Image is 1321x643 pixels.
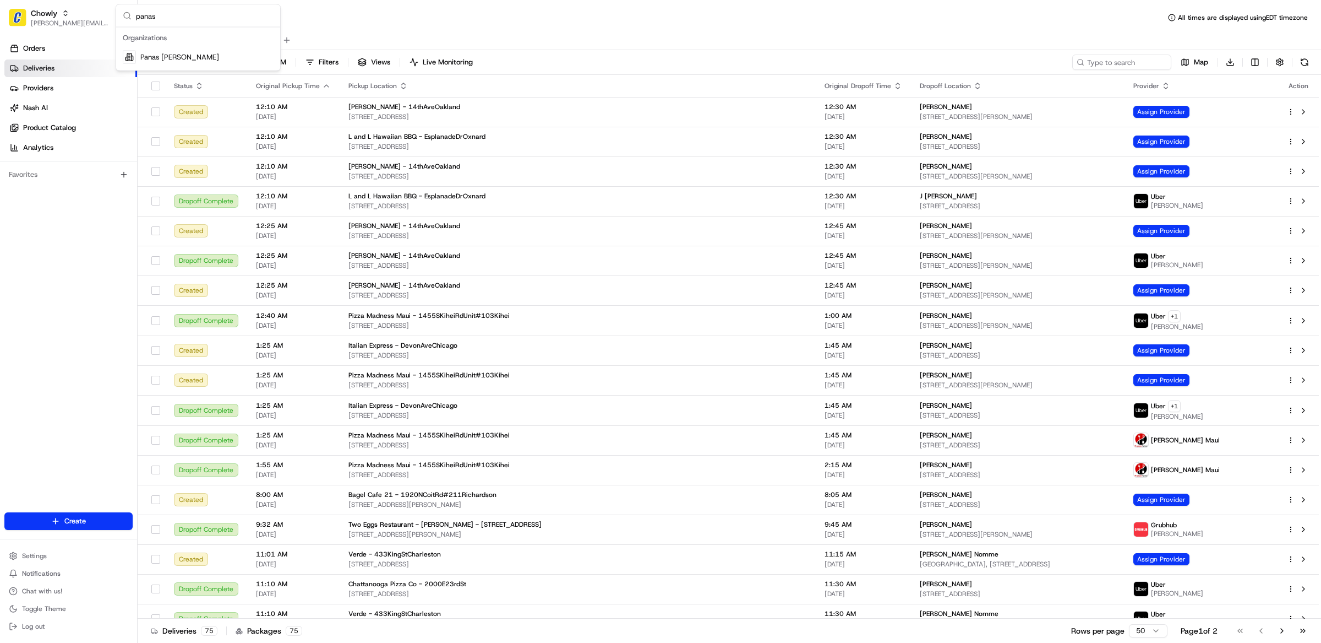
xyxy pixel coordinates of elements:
span: 1:45 AM [825,401,902,410]
img: Nash [11,11,33,33]
img: uber-new-logo.jpeg [1134,403,1148,418]
span: [PERSON_NAME] [920,490,972,499]
button: [PERSON_NAME][EMAIL_ADDRESS][DOMAIN_NAME] [31,19,110,28]
button: Create [4,512,133,530]
span: [DATE] [256,112,331,121]
span: [STREET_ADDRESS] [348,381,807,390]
span: [PERSON_NAME] [920,431,972,440]
span: [GEOGRAPHIC_DATA], [STREET_ADDRESS] [920,560,1116,569]
span: Assign Provider [1133,553,1189,565]
span: [PERSON_NAME] - 14thAveOakland [348,251,460,260]
div: Action [1287,82,1310,90]
span: [DATE] [825,471,902,479]
span: Pizza Madness Maui - 1455SKiheiRdUnit#103Kihei [348,311,510,320]
div: Favorites [4,166,133,183]
span: [STREET_ADDRESS] [920,411,1116,420]
span: Map [1194,57,1208,67]
span: Uber [1151,252,1166,261]
span: 1:55 AM [256,461,331,469]
a: Deliveries [4,60,137,77]
span: Analytics [23,143,53,153]
span: 12:40 AM [256,311,331,320]
span: [PERSON_NAME] [920,251,972,260]
span: [PERSON_NAME] [920,341,972,350]
span: [STREET_ADDRESS] [348,172,807,181]
span: Settings [22,552,47,560]
button: +1 [1168,400,1181,412]
span: L and L Hawaiian BBQ - EsplanadeDrOxnard [348,132,485,141]
span: [PERSON_NAME] [920,102,972,111]
div: Organizations [118,30,278,46]
button: Views [353,55,395,70]
span: 11:15 AM [825,550,902,559]
span: Assign Provider [1133,225,1189,237]
span: 12:30 AM [825,132,902,141]
span: [STREET_ADDRESS] [348,411,807,420]
span: 12:30 AM [825,162,902,171]
span: 12:30 AM [825,192,902,201]
span: [PERSON_NAME] [920,520,972,529]
span: [PERSON_NAME] [1151,412,1203,421]
div: Page 1 of 2 [1181,625,1218,636]
span: [DATE] [256,441,331,450]
div: Packages [236,625,302,636]
span: Uber [1151,192,1166,201]
span: [STREET_ADDRESS][PERSON_NAME] [920,112,1116,121]
span: Uber [1151,580,1166,589]
span: [DATE] [256,202,331,210]
span: [STREET_ADDRESS] [348,471,807,479]
span: [DATE] [256,261,331,270]
span: [PERSON_NAME] - 14thAveOakland [348,102,460,111]
span: Panas [PERSON_NAME] [140,52,219,62]
span: [DATE] [825,291,902,300]
button: Start new chat [187,109,200,122]
span: [DATE] [825,381,902,390]
span: [PERSON_NAME] - 14thAveOakland [348,162,460,171]
span: Assign Provider [1133,374,1189,386]
span: [PERSON_NAME] [1151,201,1203,210]
span: [PERSON_NAME] [920,371,972,380]
span: Uber [1151,402,1166,410]
img: uber-new-logo.jpeg [1134,194,1148,208]
span: [STREET_ADDRESS] [348,351,807,360]
span: Knowledge Base [22,160,84,171]
button: Filters [301,55,343,70]
span: [STREET_ADDRESS][PERSON_NAME] [920,291,1116,300]
img: uber-new-logo.jpeg [1134,612,1148,626]
span: [STREET_ADDRESS] [348,321,807,330]
span: 11:30 AM [825,609,902,618]
span: [STREET_ADDRESS][PERSON_NAME] [920,530,1116,539]
div: 75 [286,626,302,636]
span: Italian Express - DevonAveChicago [348,341,457,350]
span: 12:45 AM [825,251,902,260]
span: [STREET_ADDRESS] [348,142,807,151]
span: [DATE] [825,112,902,121]
span: 11:10 AM [256,580,331,588]
span: [DATE] [825,142,902,151]
span: [DATE] [256,172,331,181]
button: Toggle Theme [4,601,133,617]
span: Assign Provider [1133,106,1189,118]
span: Deliveries [23,63,54,73]
span: [STREET_ADDRESS][PERSON_NAME] [920,381,1116,390]
button: Log out [4,619,133,634]
a: 💻API Documentation [89,155,181,175]
img: 1736555255976-a54dd68f-1ca7-489b-9aae-adbdc363a1c4 [11,105,31,125]
span: [DATE] [256,291,331,300]
span: [STREET_ADDRESS][PERSON_NAME] [920,261,1116,270]
span: [PERSON_NAME] [1151,589,1203,598]
span: [DATE] [256,590,331,598]
span: [PERSON_NAME] [1151,322,1203,331]
span: Pizza Madness Maui - 1455SKiheiRdUnit#103Kihei [348,371,510,380]
input: Clear [29,71,182,83]
span: [PERSON_NAME] [920,281,972,290]
span: [DATE] [256,142,331,151]
span: [DATE] [256,351,331,360]
span: [PERSON_NAME] - 14thAveOakland [348,221,460,230]
div: We're available if you need us! [37,116,139,125]
span: [DATE] [825,351,902,360]
span: [STREET_ADDRESS][PERSON_NAME] [920,321,1116,330]
div: Suggestions [116,28,280,71]
span: [DATE] [825,411,902,420]
span: 11:10 AM [256,609,331,618]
